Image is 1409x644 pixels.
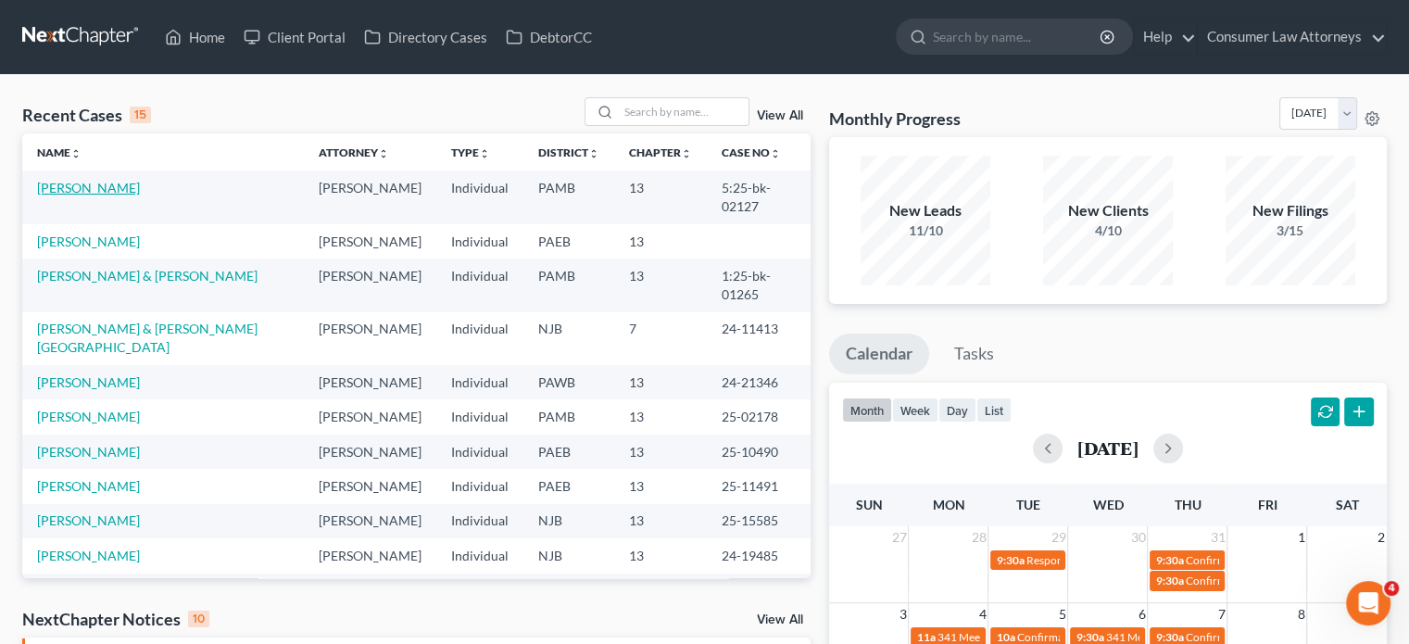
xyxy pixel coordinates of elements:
[436,259,523,311] td: Individual
[1226,221,1355,240] div: 3/15
[523,224,614,259] td: PAEB
[37,374,140,390] a: [PERSON_NAME]
[707,399,811,434] td: 25-02178
[1128,526,1147,549] span: 30
[1208,526,1227,549] span: 31
[304,538,436,573] td: [PERSON_NAME]
[523,504,614,538] td: NJB
[436,224,523,259] td: Individual
[156,20,234,54] a: Home
[976,398,1012,423] button: list
[319,145,389,159] a: Attorneyunfold_more
[937,334,1011,374] a: Tasks
[37,180,140,196] a: [PERSON_NAME]
[37,512,140,528] a: [PERSON_NAME]
[436,574,523,608] td: Individual
[451,145,490,159] a: Typeunfold_more
[479,148,490,159] i: unfold_more
[378,148,389,159] i: unfold_more
[130,107,151,123] div: 15
[1043,200,1173,221] div: New Clients
[1384,581,1399,596] span: 4
[614,469,707,503] td: 13
[861,200,990,221] div: New Leads
[37,444,140,460] a: [PERSON_NAME]
[1295,526,1306,549] span: 1
[1136,603,1147,625] span: 6
[614,365,707,399] td: 13
[1155,630,1183,644] span: 9:30a
[1257,497,1277,512] span: Fri
[436,312,523,365] td: Individual
[1185,574,1380,587] span: Confirmation Hearing [PERSON_NAME]
[707,312,811,365] td: 24-11413
[234,20,355,54] a: Client Portal
[1134,20,1196,54] a: Help
[829,107,961,130] h3: Monthly Progress
[614,224,707,259] td: 13
[70,148,82,159] i: unfold_more
[1076,630,1103,644] span: 9:30a
[614,399,707,434] td: 13
[497,20,601,54] a: DebtorCC
[523,469,614,503] td: PAEB
[932,497,964,512] span: Mon
[355,20,497,54] a: Directory Cases
[538,145,599,159] a: Districtunfold_more
[722,145,781,159] a: Case Nounfold_more
[1198,20,1386,54] a: Consumer Law Attorneys
[1025,553,1252,567] span: Response to TST's Objection [PERSON_NAME]
[304,259,436,311] td: [PERSON_NAME]
[304,365,436,399] td: [PERSON_NAME]
[916,630,935,644] span: 11a
[829,334,929,374] a: Calendar
[523,365,614,399] td: PAWB
[1056,603,1067,625] span: 5
[770,148,781,159] i: unfold_more
[1016,497,1040,512] span: Tue
[897,603,908,625] span: 3
[37,268,258,284] a: [PERSON_NAME] & [PERSON_NAME]
[707,435,811,469] td: 25-10490
[588,148,599,159] i: unfold_more
[1174,497,1201,512] span: Thu
[523,538,614,573] td: NJB
[37,548,140,563] a: [PERSON_NAME]
[188,611,209,627] div: 10
[523,399,614,434] td: PAMB
[37,478,140,494] a: [PERSON_NAME]
[37,409,140,424] a: [PERSON_NAME]
[892,398,938,423] button: week
[37,234,140,249] a: [PERSON_NAME]
[938,398,976,423] button: day
[304,574,436,608] td: [PERSON_NAME]
[523,435,614,469] td: PAEB
[523,312,614,365] td: NJB
[22,608,209,630] div: NextChapter Notices
[757,109,803,122] a: View All
[629,145,692,159] a: Chapterunfold_more
[1016,630,1310,644] span: Confirmation Hearing [PERSON_NAME] & [PERSON_NAME]
[436,435,523,469] td: Individual
[436,170,523,223] td: Individual
[1092,497,1123,512] span: Wed
[614,538,707,573] td: 13
[1226,200,1355,221] div: New Filings
[707,574,811,608] td: 25-10758
[304,224,436,259] td: [PERSON_NAME]
[757,613,803,626] a: View All
[707,365,811,399] td: 24-21346
[37,145,82,159] a: Nameunfold_more
[937,630,1087,644] span: 341 Meeting [PERSON_NAME]
[304,170,436,223] td: [PERSON_NAME]
[1376,526,1387,549] span: 2
[436,538,523,573] td: Individual
[969,526,988,549] span: 28
[1215,603,1227,625] span: 7
[304,312,436,365] td: [PERSON_NAME]
[304,504,436,538] td: [PERSON_NAME]
[37,321,258,355] a: [PERSON_NAME] & [PERSON_NAME][GEOGRAPHIC_DATA]
[614,435,707,469] td: 13
[976,603,988,625] span: 4
[22,104,151,126] div: Recent Cases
